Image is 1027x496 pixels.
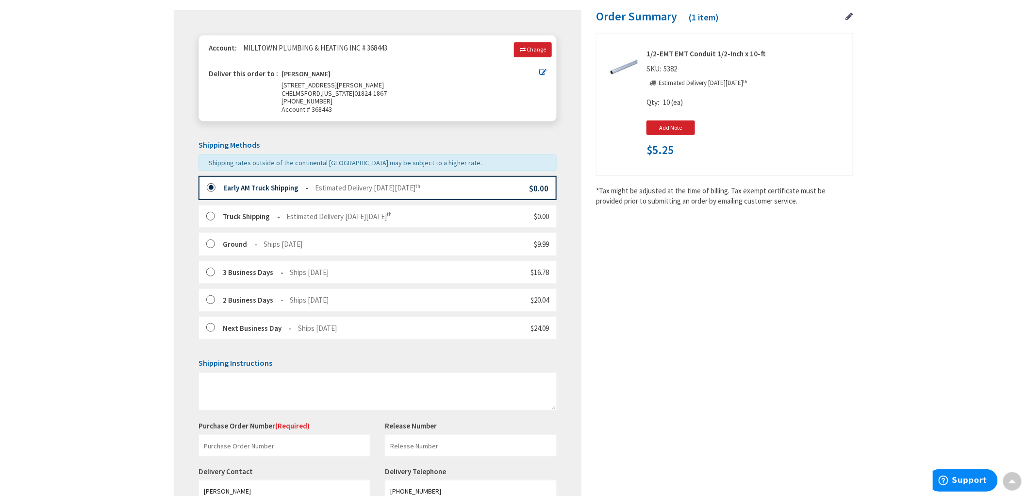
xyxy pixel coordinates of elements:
[238,43,387,52] span: MILLTOWN PLUMBING & HEATING INC # 368443
[264,239,302,249] span: Ships [DATE]
[282,70,331,81] strong: [PERSON_NAME]
[933,469,998,494] iframe: Opens a widget where you can find more information
[223,239,257,249] strong: Ground
[199,358,272,368] span: Shipping Instructions
[199,467,255,476] label: Delivery Contact
[286,212,392,221] span: Estimated Delivery [DATE][DATE]
[415,183,420,189] sup: th
[385,467,448,476] label: Delivery Telephone
[209,69,278,78] strong: Deliver this order to :
[223,268,283,277] strong: 3 Business Days
[534,239,549,249] span: $9.99
[199,421,310,431] label: Purchase Order Number
[298,324,337,333] span: Ships [DATE]
[530,324,549,333] span: $24.09
[527,46,546,53] span: Change
[529,183,548,194] span: $0.00
[385,435,557,457] input: Release Number
[689,12,719,23] span: (1 item)
[671,98,683,107] span: (ea)
[282,81,384,89] span: [STREET_ADDRESS][PERSON_NAME]
[223,295,283,305] strong: 2 Business Days
[596,186,853,206] : *Tax might be adjusted at the time of billing. Tax exempt certificate must be provided prior to s...
[646,98,658,107] span: Qty
[290,268,329,277] span: Ships [DATE]
[608,52,638,83] img: 1/2-EMT EMT Conduit 1/2-Inch x 10-ft
[282,105,539,114] span: Account # 368443
[199,435,370,457] input: Purchase Order Number
[282,97,332,105] span: [PHONE_NUMBER]
[223,212,280,221] strong: Truck Shipping
[596,9,677,24] span: Order Summary
[514,42,552,57] a: Change
[199,141,557,150] h5: Shipping Methods
[646,49,845,59] strong: 1/2-EMT EMT Conduit 1/2-Inch x 10-ft
[223,324,292,333] strong: Next Business Day
[646,144,674,156] span: $5.25
[659,79,747,88] p: Estimated Delivery [DATE][DATE]
[387,211,392,218] sup: th
[530,268,549,277] span: $16.78
[385,421,437,431] label: Release Number
[743,78,747,85] sup: th
[290,295,329,305] span: Ships [DATE]
[534,212,549,221] span: $0.00
[315,183,420,192] span: Estimated Delivery [DATE][DATE]
[209,43,237,52] strong: Account:
[661,64,679,73] span: 5382
[275,421,310,430] span: (Required)
[322,89,354,98] span: [US_STATE]
[530,295,549,305] span: $20.04
[646,64,679,77] div: SKU:
[663,98,670,107] span: 10
[354,89,387,98] span: 01824-1867
[282,89,322,98] span: CHELMSFORD,
[209,158,482,167] span: Shipping rates outside of the continental [GEOGRAPHIC_DATA] may be subject to a higher rate.
[223,183,309,192] strong: Early AM Truck Shipping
